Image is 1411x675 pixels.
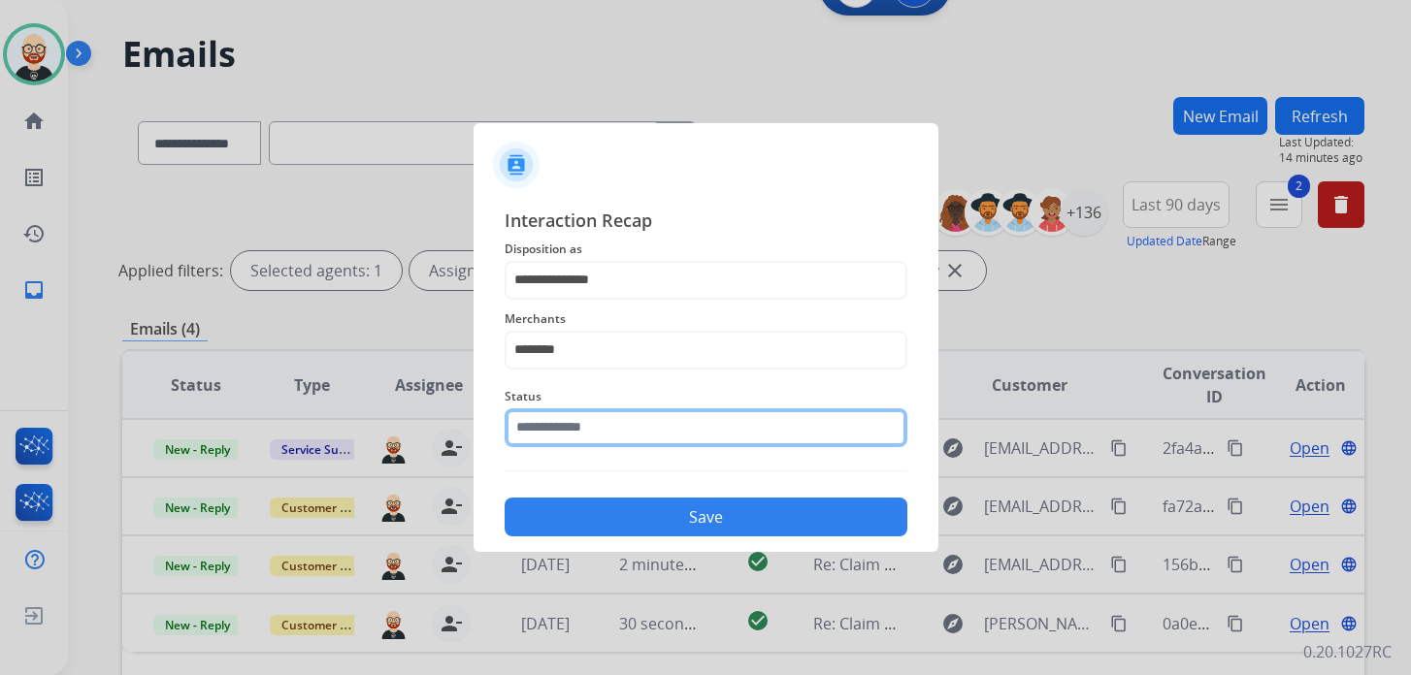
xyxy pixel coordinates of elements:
[1303,640,1392,663] p: 0.20.1027RC
[505,470,907,471] img: contact-recap-line.svg
[493,142,540,188] img: contactIcon
[505,498,907,536] button: Save
[505,385,907,408] span: Status
[505,238,907,261] span: Disposition as
[505,307,907,331] span: Merchants
[505,207,907,238] span: Interaction Recap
